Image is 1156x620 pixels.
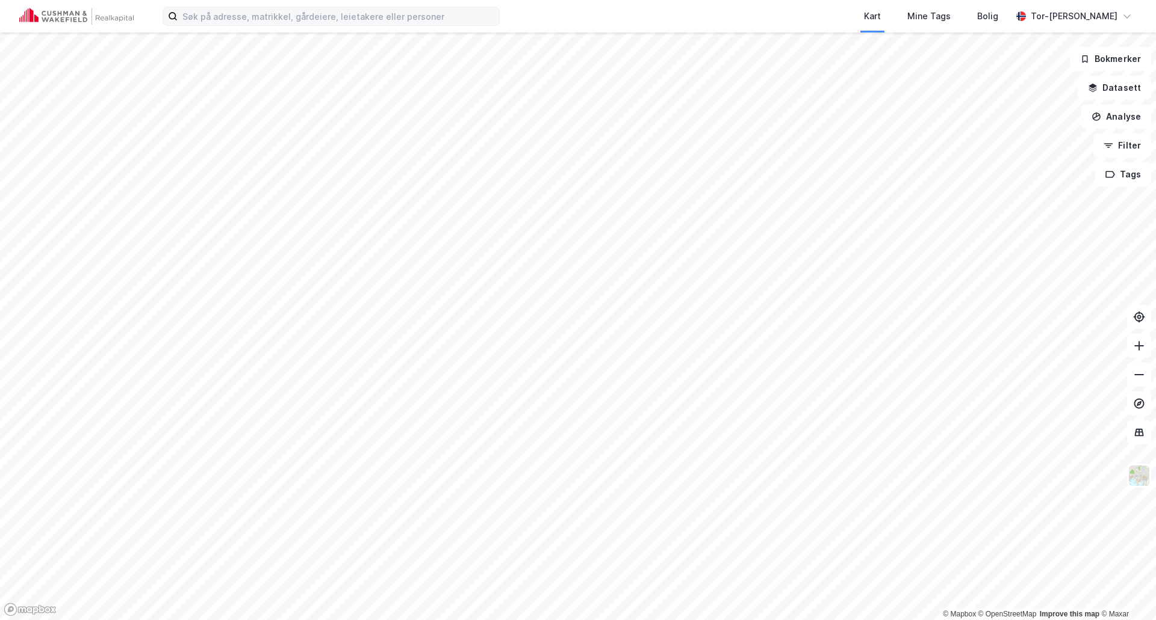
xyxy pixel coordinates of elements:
[1096,562,1156,620] div: Kontrollprogram for chat
[907,9,951,23] div: Mine Tags
[1031,9,1117,23] div: Tor-[PERSON_NAME]
[19,8,134,25] img: cushman-wakefield-realkapital-logo.202ea83816669bd177139c58696a8fa1.svg
[178,7,499,25] input: Søk på adresse, matrikkel, gårdeiere, leietakere eller personer
[864,9,881,23] div: Kart
[1096,562,1156,620] iframe: Chat Widget
[977,9,998,23] div: Bolig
